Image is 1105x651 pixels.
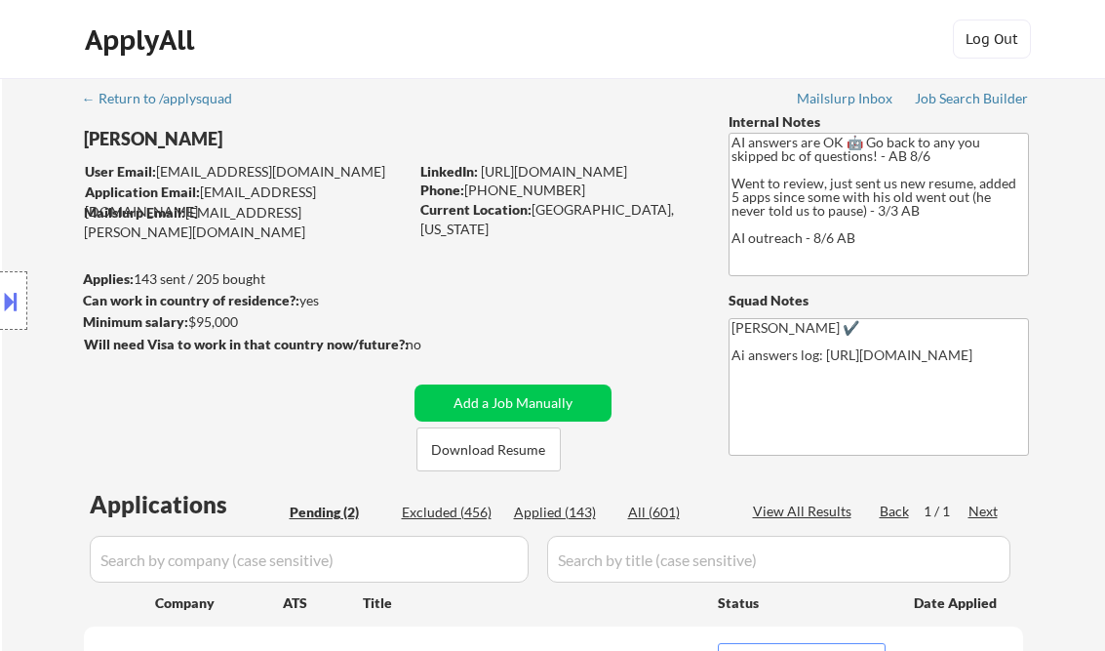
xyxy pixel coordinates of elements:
[953,20,1031,59] button: Log Out
[924,502,968,521] div: 1 / 1
[420,182,464,198] strong: Phone:
[406,335,461,354] div: no
[797,91,894,110] a: Mailslurp Inbox
[420,201,532,218] strong: Current Location:
[85,23,200,57] div: ApplyAll
[414,385,612,422] button: Add a Job Manually
[729,112,1029,132] div: Internal Notes
[416,427,561,471] button: Download Resume
[547,536,1010,583] input: Search by title (case sensitive)
[729,291,1029,310] div: Squad Notes
[155,593,283,613] div: Company
[914,593,1000,613] div: Date Applied
[514,503,612,522] div: Applied (143)
[402,503,499,522] div: Excluded (456)
[420,163,478,180] strong: LinkedIn:
[628,503,726,522] div: All (601)
[420,200,696,238] div: [GEOGRAPHIC_DATA], [US_STATE]
[753,502,857,521] div: View All Results
[968,502,1000,521] div: Next
[90,536,529,583] input: Search by company (case sensitive)
[82,92,251,105] div: ← Return to /applysquad
[481,163,627,180] a: [URL][DOMAIN_NAME]
[797,92,894,105] div: Mailslurp Inbox
[718,585,886,620] div: Status
[82,91,251,110] a: ← Return to /applysquad
[880,502,911,521] div: Back
[420,181,696,200] div: [PHONE_NUMBER]
[363,593,699,613] div: Title
[283,593,363,613] div: ATS
[90,493,283,516] div: Applications
[290,503,387,522] div: Pending (2)
[915,92,1029,105] div: Job Search Builder
[915,91,1029,110] a: Job Search Builder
